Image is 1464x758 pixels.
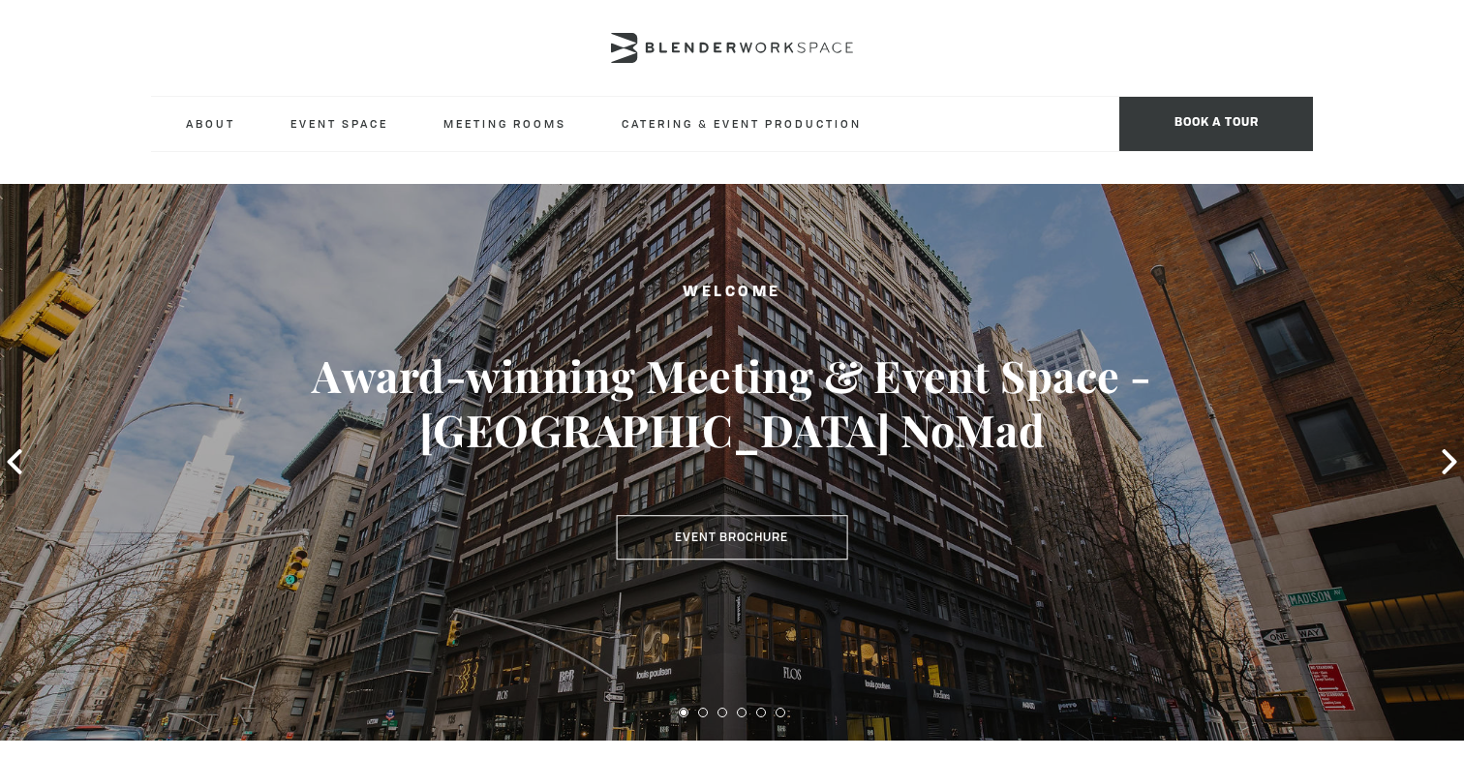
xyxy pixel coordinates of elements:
[606,97,877,150] a: Catering & Event Production
[1119,97,1313,151] span: Book a tour
[74,349,1391,457] h3: Award-winning Meeting & Event Space - [GEOGRAPHIC_DATA] NoMad
[170,97,251,150] a: About
[275,97,404,150] a: Event Space
[74,281,1391,305] h2: Welcome
[616,516,847,561] a: Event Brochure
[428,97,582,150] a: Meeting Rooms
